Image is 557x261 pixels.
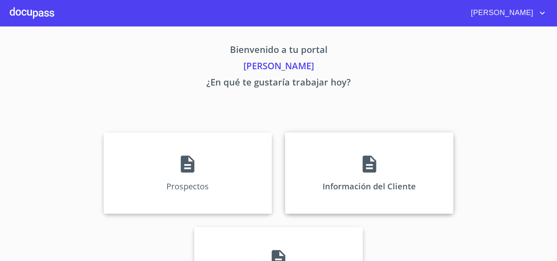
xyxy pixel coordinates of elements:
span: [PERSON_NAME] [465,7,537,20]
button: account of current user [465,7,547,20]
p: [PERSON_NAME] [27,59,530,75]
p: Bienvenido a tu portal [27,43,530,59]
p: Prospectos [166,181,209,192]
p: Información del Cliente [323,181,416,192]
p: ¿En qué te gustaría trabajar hoy? [27,75,530,92]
